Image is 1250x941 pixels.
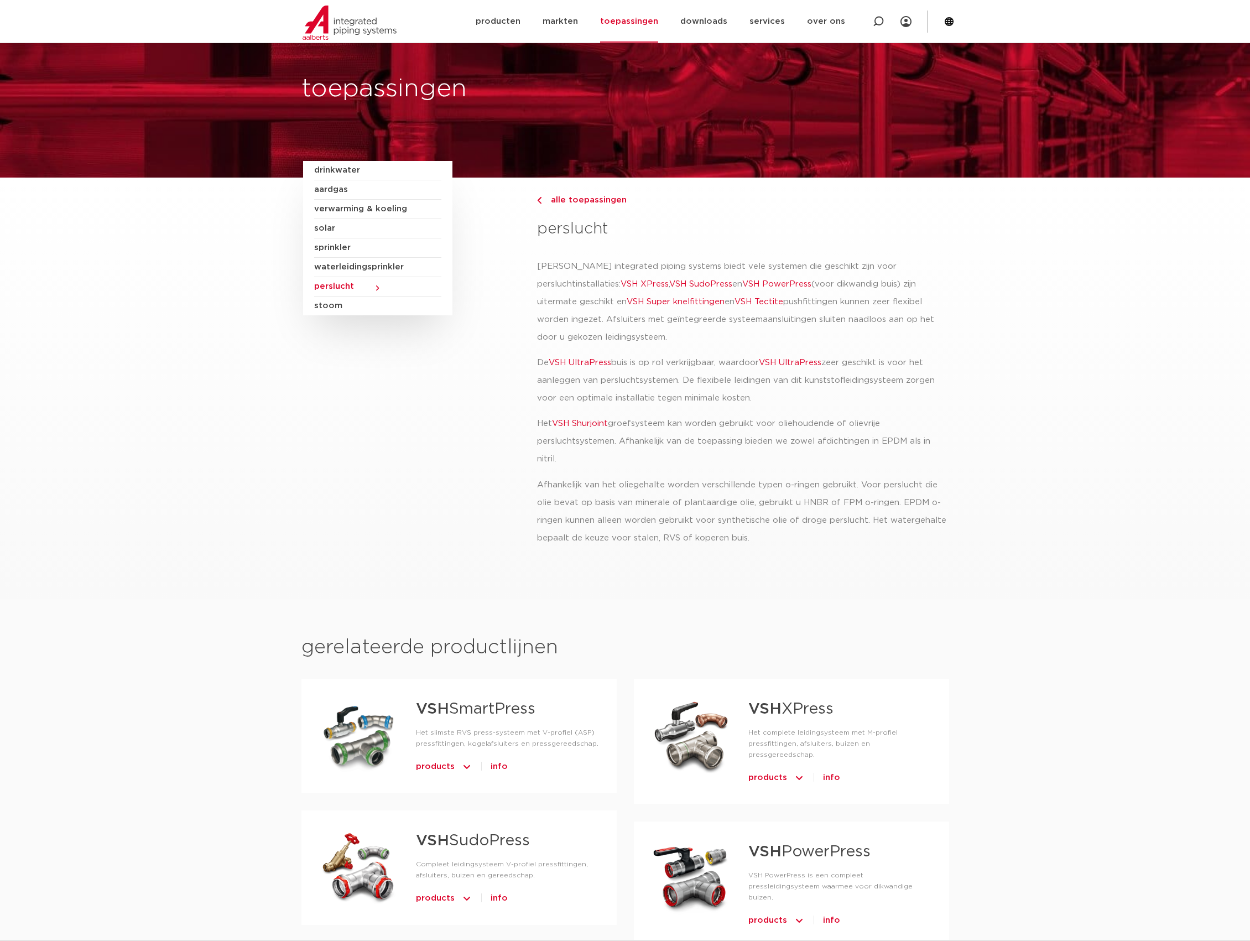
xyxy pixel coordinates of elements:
a: info [823,769,840,787]
a: VSH UltraPress [549,358,611,367]
p: Afhankelijk van het oliegehalte worden verschillende typen o-ringen gebruikt. Voor perslucht die ... [537,476,947,547]
p: Het slimste RVS press-systeem met V-profiel (ASP) pressfittingen, kogelafsluiters en pressgereeds... [416,727,599,749]
h3: perslucht [537,218,947,240]
a: sprinkler [314,238,441,258]
span: alle toepassingen [544,196,627,204]
p: VSH PowerPress is een compleet pressleidingsysteem waarmee voor dikwandige buizen. [748,870,931,903]
a: VSHSudoPress [416,833,530,849]
strong: VSH [748,701,782,717]
a: solar [314,219,441,238]
span: products [416,758,455,776]
p: [PERSON_NAME] integrated piping systems biedt vele systemen die geschikt zijn voor persluchtinsta... [537,258,947,346]
a: VSH PowerPress [742,280,811,288]
a: info [491,758,508,776]
h2: gerelateerde productlijnen [301,635,949,661]
strong: VSH [416,701,449,717]
a: VSH Shurjoint [552,419,608,428]
strong: VSH [416,833,449,849]
a: VSHSmartPress [416,701,535,717]
p: De buis is op rol verkrijgbaar, waardoor zeer geschikt is voor het aanleggen van persluchtsysteme... [537,354,947,407]
a: VSHXPress [748,701,834,717]
span: products [748,769,787,787]
img: icon-chevron-up-1.svg [461,758,472,776]
a: stoom [314,297,441,315]
a: drinkwater [314,161,441,180]
img: icon-chevron-up-1.svg [794,912,805,929]
a: info [823,912,840,929]
a: alle toepassingen [537,194,947,207]
a: VSH UltraPress [759,358,821,367]
p: Het groefsysteem kan worden gebruikt voor oliehoudende of olievrije persluchtsystemen. Afhankelij... [537,415,947,468]
p: Compleet leidingsysteem V-profiel pressfittingen, afsluiters, buizen en gereedschap. [416,859,599,881]
span: products [416,890,455,907]
strong: VSH [748,844,782,860]
p: Het complete leidingsysteem met M-profiel pressfittingen, afsluiters, buizen en pressgereedschap. [748,727,931,760]
img: chevron-right.svg [537,197,541,204]
span: products [748,912,787,929]
a: VSH SudoPress [669,280,732,288]
a: VSHPowerPress [748,844,871,860]
a: verwarming & koeling [314,200,441,219]
a: VSH XPress [621,280,669,288]
a: VSH Tectite [735,298,783,306]
img: icon-chevron-up-1.svg [794,769,805,787]
a: perslucht [314,277,441,297]
h1: toepassingen [301,71,619,107]
a: VSH Super knelfittingen [627,298,725,306]
img: icon-chevron-up-1.svg [461,890,472,907]
a: aardgas [314,180,441,200]
a: info [491,890,508,907]
a: waterleidingsprinkler [314,258,441,277]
